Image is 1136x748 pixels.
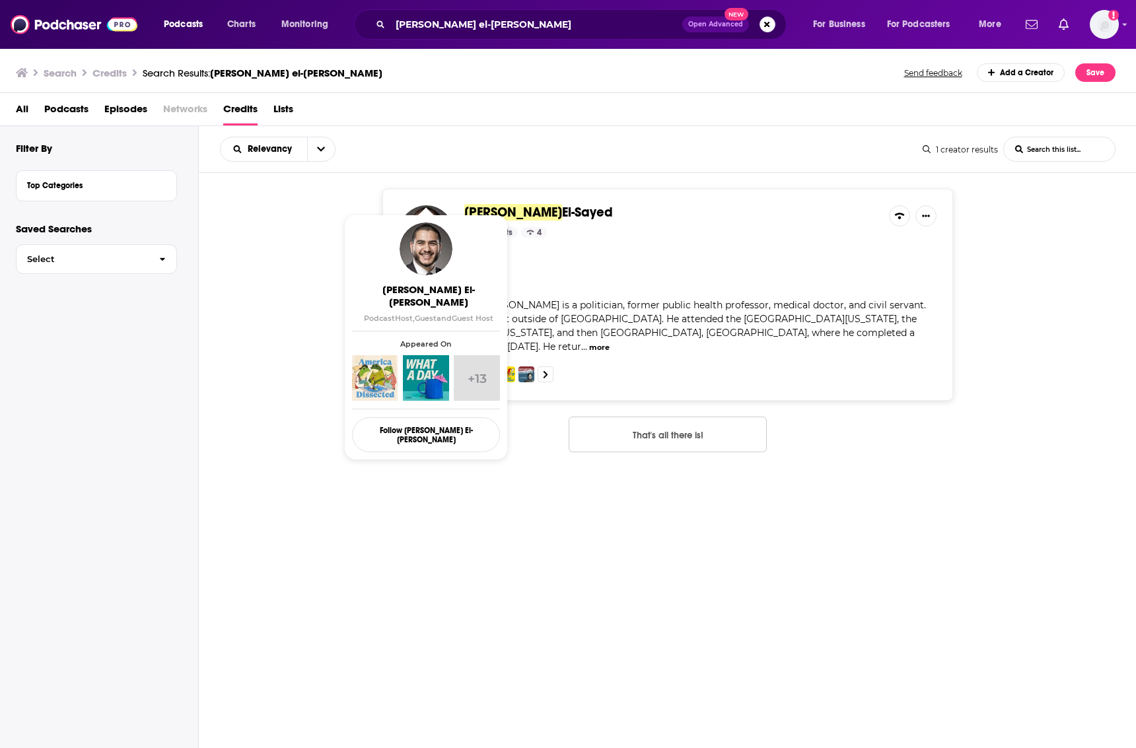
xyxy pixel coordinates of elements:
[352,355,398,401] img: America Dissected
[413,314,415,323] span: ,
[143,67,382,79] a: Search Results:[PERSON_NAME] el-[PERSON_NAME]
[27,181,157,190] div: Top Categories
[16,222,177,235] p: Saved Searches
[364,314,493,323] span: Podcast Host Guest Guest Host
[16,244,177,274] button: Select
[1090,10,1119,39] img: User Profile
[1053,13,1074,36] a: Show notifications dropdown
[210,67,382,79] span: [PERSON_NAME] el-[PERSON_NAME]
[813,15,865,34] span: For Business
[464,204,562,221] span: [PERSON_NAME]
[223,98,258,125] a: Credits
[44,98,89,125] a: Podcasts
[970,14,1018,35] button: open menu
[688,21,743,28] span: Open Advanced
[307,137,335,161] button: open menu
[92,67,127,79] h3: Credits
[44,67,77,79] h3: Search
[355,283,503,308] span: [PERSON_NAME] El-[PERSON_NAME]
[581,341,587,353] span: ...
[979,15,1001,34] span: More
[400,222,452,275] img: Abdul El-Sayed
[352,339,500,349] span: Appeared On
[227,15,256,34] span: Charts
[143,67,382,79] div: Search Results:
[1020,13,1043,36] a: Show notifications dropdown
[248,145,297,154] span: Relevancy
[155,14,220,35] button: open menu
[923,145,998,154] div: 1 creator results
[725,8,748,20] span: New
[399,299,926,353] span: [PERSON_NAME] is a politician, former public health professor, medical doctor, and civil servant....
[11,12,137,37] img: Podchaser - Follow, Share and Rate Podcasts
[27,176,166,193] button: Top Categories
[104,98,147,125] a: Episodes
[221,145,307,154] button: open menu
[589,342,610,353] button: more
[281,15,328,34] span: Monitoring
[272,14,345,35] button: open menu
[569,417,767,452] button: Nothing here.
[273,98,293,125] a: Lists
[562,204,613,221] span: El-Sayed
[164,15,203,34] span: Podcasts
[521,227,547,238] div: 4
[367,9,799,40] div: Search podcasts, credits, & more...
[977,63,1065,82] a: Add a Creator
[1075,63,1116,82] button: Save
[390,14,682,35] input: Search podcasts, credits, & more...
[1108,10,1119,20] svg: Add a profile image
[220,137,336,162] h2: Choose List sort
[219,14,264,35] a: Charts
[399,299,926,353] span: "
[163,98,207,125] span: Networks
[1090,10,1119,39] span: Logged in as EC_2026
[915,205,937,226] button: Show More Button
[17,255,149,263] span: Select
[454,355,499,401] a: +13
[900,63,966,82] button: Send feedback
[518,366,534,382] img: Pitchfork Economics with Nick Hanauer
[464,205,613,220] a: [PERSON_NAME]El-Sayed
[1090,10,1119,39] button: Show profile menu
[399,205,454,260] img: Abdul El-Sayed
[403,355,448,401] img: What A Day
[682,17,749,32] button: Open AdvancedNew
[352,417,500,452] button: Follow [PERSON_NAME] El-[PERSON_NAME]
[887,15,950,34] span: For Podcasters
[437,314,452,323] span: and
[804,14,882,35] button: open menu
[16,142,52,154] h2: Filter By
[16,98,28,125] a: All
[355,283,503,323] a: [PERSON_NAME] El-[PERSON_NAME]PodcastHost,GuestandGuest Host
[878,14,970,35] button: open menu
